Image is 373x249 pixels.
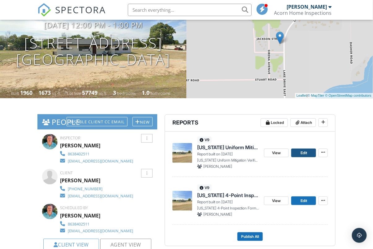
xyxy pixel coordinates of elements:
[68,193,133,198] div: [EMAIL_ADDRESS][DOMAIN_NAME]
[82,89,98,96] div: 57749
[68,222,90,226] div: 8638402511
[308,94,324,97] a: © MapTiler
[67,117,128,126] div: Disable Client CC Email
[117,91,136,96] span: bedrooms
[68,151,90,156] div: 8638402511
[37,114,158,129] h3: People
[67,91,81,96] span: Lot Size
[352,228,367,243] div: Open Intercom Messenger
[60,227,133,234] a: [EMAIL_ADDRESS][DOMAIN_NAME]
[325,94,371,97] a: © OpenStreetMap contributors
[20,89,33,96] div: 1960
[60,135,81,141] span: Inspector
[60,170,73,175] span: Client
[60,220,133,227] a: 8638402511
[68,158,133,163] div: [EMAIL_ADDRESS][DOMAIN_NAME]
[295,93,373,98] div: |
[150,91,171,96] span: bathrooms
[68,228,133,233] div: [EMAIL_ADDRESS][DOMAIN_NAME]
[60,192,133,199] a: [EMAIL_ADDRESS][DOMAIN_NAME]
[44,21,143,29] h3: [DATE] 12:00 pm - 1:00 pm
[60,211,101,220] div: [PERSON_NAME]
[55,3,106,16] span: SPECTORA
[287,4,327,10] div: [PERSON_NAME]
[98,91,107,96] span: sq.ft.
[60,185,133,192] a: [PHONE_NUMBER]
[38,89,51,96] div: 1673
[128,4,252,16] input: Search everything...
[16,35,170,68] h1: [STREET_ADDRESS] [GEOGRAPHIC_DATA]
[54,241,89,248] a: Client View
[274,10,332,16] div: Acorn Home Inspections
[68,186,103,191] div: [PHONE_NUMBER]
[132,117,153,126] div: New
[37,8,106,21] a: SPECTORA
[60,205,88,210] span: Scheduled By
[11,91,19,96] span: Built
[297,94,307,97] a: Leaflet
[60,141,101,150] div: [PERSON_NAME]
[60,150,133,157] a: 8638402511
[52,91,61,96] span: sq. ft.
[142,89,150,96] div: 1.0
[113,89,116,96] div: 3
[60,157,133,164] a: [EMAIL_ADDRESS][DOMAIN_NAME]
[60,176,101,185] div: [PERSON_NAME]
[37,3,51,17] img: The Best Home Inspection Software - Spectora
